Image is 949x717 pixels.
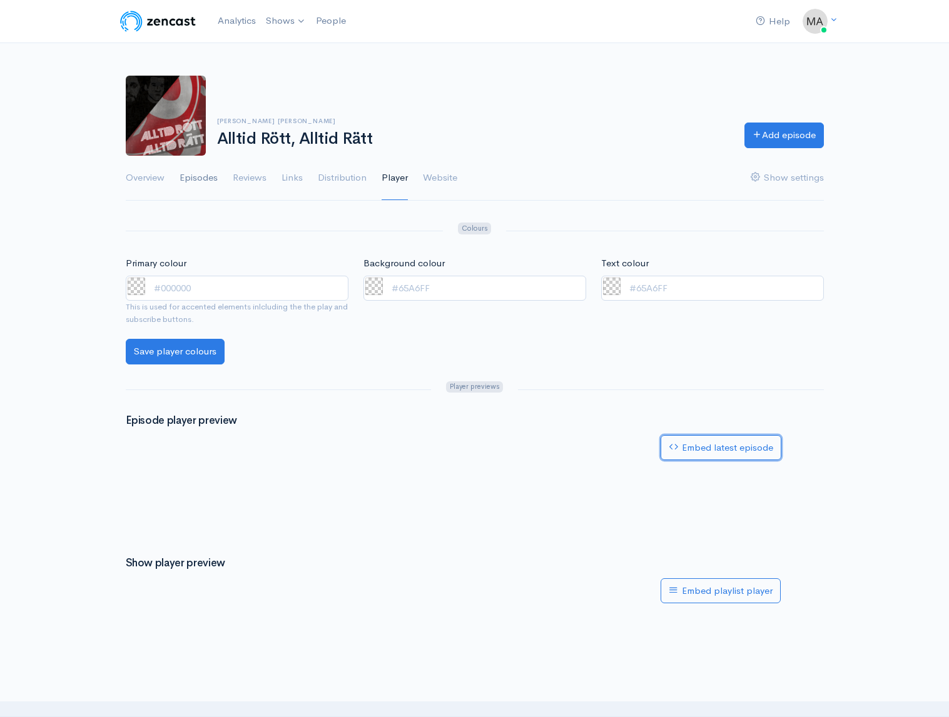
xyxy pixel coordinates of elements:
[458,223,491,234] span: Colours
[180,156,218,201] a: Episodes
[744,123,824,148] a: Add episode
[751,156,824,201] a: Show settings
[261,8,311,35] a: Shows
[126,558,824,569] h3: Show player preview
[126,415,824,427] h3: Episode player preview
[217,130,729,148] h1: Alltid Rött, Alltid Rätt
[803,9,828,34] img: ...
[126,301,348,325] small: This is used for accented elements inlcluding the the play and subscribe buttons.
[126,256,186,271] label: Primary colour
[661,435,781,461] a: Embed latest episode
[751,8,795,35] a: Help
[282,156,303,201] a: Links
[213,8,261,34] a: Analytics
[661,578,781,604] a: Embed playlist player
[217,118,729,124] h6: [PERSON_NAME] [PERSON_NAME]
[126,339,225,364] input: Save player colours
[382,156,408,201] a: Player
[118,9,198,34] img: ZenCast Logo
[446,381,503,393] span: Player previews
[311,8,351,34] a: People
[363,256,445,271] label: Background colour
[126,276,348,301] input: #000000
[126,156,165,201] a: Overview
[318,156,367,201] a: Distribution
[363,276,586,301] input: #65A6FF
[423,156,457,201] a: Website
[601,276,824,301] input: #65A6FF
[601,256,649,271] label: Text colour
[233,156,266,201] a: Reviews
